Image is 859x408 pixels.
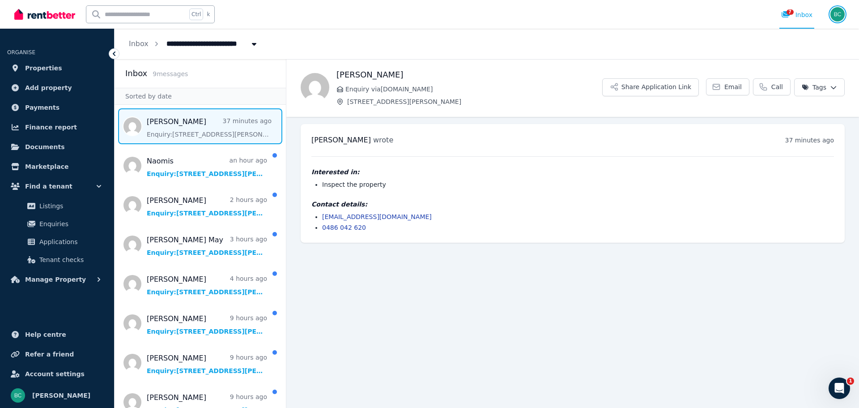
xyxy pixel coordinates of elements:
[25,102,60,113] span: Payments
[830,7,845,21] img: Brett Cumming
[25,122,77,133] span: Finance report
[785,137,834,144] time: 37 minutes ago
[207,11,210,18] span: k
[7,79,107,97] a: Add property
[25,161,68,172] span: Marketplace
[129,39,149,48] a: Inbox
[724,82,742,91] span: Email
[115,88,286,105] div: Sorted by date
[781,10,812,19] div: Inbox
[147,274,267,296] a: [PERSON_NAME]4 hours agoEnquiry:[STREET_ADDRESS][PERSON_NAME].
[25,274,86,285] span: Manage Property
[7,138,107,156] a: Documents
[311,167,834,176] h4: Interested in:
[311,200,834,209] h4: Contact details:
[794,78,845,96] button: Tags
[7,49,35,56] span: ORGANISE
[153,70,188,77] span: 9 message s
[706,78,749,95] a: Email
[322,213,432,220] a: [EMAIL_ADDRESS][DOMAIN_NAME]
[147,314,267,336] a: [PERSON_NAME]9 hours agoEnquiry:[STREET_ADDRESS][PERSON_NAME].
[147,156,267,178] a: Naomisan hour agoEnquiry:[STREET_ADDRESS][PERSON_NAME].
[147,116,272,139] a: [PERSON_NAME]37 minutes agoEnquiry:[STREET_ADDRESS][PERSON_NAME].
[25,63,62,73] span: Properties
[25,82,72,93] span: Add property
[25,349,74,360] span: Refer a friend
[322,180,834,189] li: Inspect the property
[14,8,75,21] img: RentBetter
[7,59,107,77] a: Properties
[147,235,267,257] a: [PERSON_NAME] May3 hours agoEnquiry:[STREET_ADDRESS][PERSON_NAME].
[25,329,66,340] span: Help centre
[125,67,147,80] h2: Inbox
[301,73,329,102] img: juan
[7,158,107,176] a: Marketplace
[847,378,854,385] span: 1
[115,29,273,59] nav: Breadcrumb
[189,9,203,20] span: Ctrl
[32,390,90,401] span: [PERSON_NAME]
[11,197,103,215] a: Listings
[787,9,794,15] span: 7
[147,353,267,375] a: [PERSON_NAME]9 hours agoEnquiry:[STREET_ADDRESS][PERSON_NAME].
[373,136,393,144] span: wrote
[7,99,107,116] a: Payments
[25,181,72,192] span: Find a tenant
[39,219,100,229] span: Enquiries
[11,251,103,269] a: Tenant checks
[7,177,107,195] button: Find a tenant
[753,78,791,95] a: Call
[7,326,107,344] a: Help centre
[11,388,25,403] img: Brett Cumming
[25,369,85,379] span: Account settings
[345,85,602,94] span: Enquiry via [DOMAIN_NAME]
[39,254,100,265] span: Tenant checks
[7,271,107,288] button: Manage Property
[11,233,103,251] a: Applications
[602,78,699,96] button: Share Application Link
[347,97,602,106] span: [STREET_ADDRESS][PERSON_NAME]
[336,69,602,81] h1: [PERSON_NAME]
[802,83,826,92] span: Tags
[7,365,107,383] a: Account settings
[147,195,267,218] a: [PERSON_NAME]2 hours agoEnquiry:[STREET_ADDRESS][PERSON_NAME].
[25,142,65,152] span: Documents
[39,201,100,211] span: Listings
[7,118,107,136] a: Finance report
[771,82,783,91] span: Call
[39,236,100,247] span: Applications
[829,378,850,399] iframe: Intercom live chat
[11,215,103,233] a: Enquiries
[322,224,366,231] a: 0486 042 620
[7,345,107,363] a: Refer a friend
[311,136,371,144] span: [PERSON_NAME]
